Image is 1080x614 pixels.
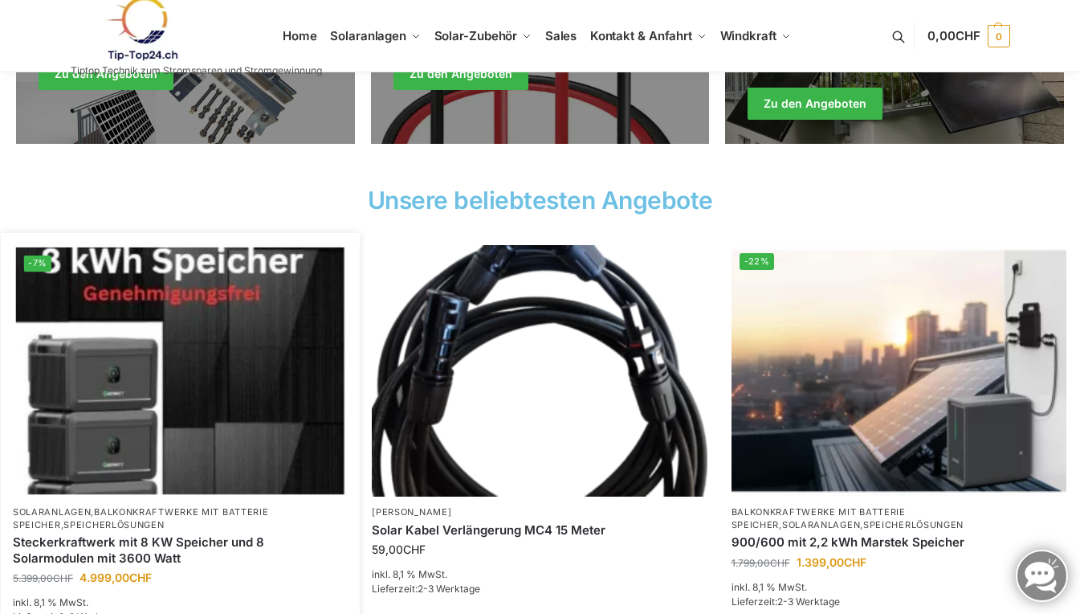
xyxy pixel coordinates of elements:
[782,519,860,530] a: Solaranlagen
[16,248,345,494] a: -7%Steckerkraftwerk mit 8 KW Speicher und 8 Solarmodulen mit 3600 Watt
[720,28,776,43] span: Windkraft
[732,534,1066,551] a: 900/600 mit 2,2 kWh Marstek Speicher
[372,245,707,497] img: Home 6
[797,555,866,569] bdi: 1.399,00
[863,519,964,530] a: Speicherlösungen
[129,571,152,584] span: CHF
[53,572,73,584] span: CHF
[732,596,840,608] span: Lieferzeit:
[732,506,1066,531] p: , ,
[13,506,91,518] a: Solaranlagen
[79,571,152,584] bdi: 4.999,00
[13,596,348,610] p: inkl. 8,1 % MwSt.
[13,506,268,530] a: Balkonkraftwerke mit Batterie Speicher
[13,572,73,584] bdi: 5.399,00
[13,506,348,531] p: , ,
[403,542,426,556] span: CHF
[16,248,345,494] img: Home 5
[777,596,840,608] span: 2-3 Werktage
[844,555,866,569] span: CHF
[732,506,906,530] a: Balkonkraftwerke mit Batterie Speicher
[372,522,707,538] a: Solar Kabel Verlängerung MC4 15 Meter
[988,25,1010,47] span: 0
[71,66,322,76] p: Tiptop Technik zum Stromsparen und Stromgewinnung
[8,188,1072,212] h2: Unsere beliebtesten Angebote
[770,557,790,569] span: CHF
[372,583,480,595] span: Lieferzeit:
[545,28,577,43] span: Sales
[927,28,980,43] span: 0,00
[927,12,1009,60] a: 0,00CHF 0
[732,557,790,569] bdi: 1.799,00
[13,534,348,566] a: Steckerkraftwerk mit 8 KW Speicher und 8 Solarmodulen mit 3600 Watt
[63,519,164,530] a: Speicherlösungen
[372,567,707,582] p: inkl. 8,1 % MwSt.
[732,245,1066,497] img: Home 7
[330,28,406,43] span: Solaranlagen
[590,28,692,43] span: Kontakt & Anfahrt
[372,506,451,518] a: [PERSON_NAME]
[434,28,518,43] span: Solar-Zubehör
[732,245,1066,497] a: -22%Balkonkraftwerk mit Marstek Speicher
[372,245,707,497] a: Solar-Verlängerungskabel
[418,583,480,595] span: 2-3 Werktage
[372,542,426,556] bdi: 59,00
[956,28,980,43] span: CHF
[732,580,1066,595] p: inkl. 8,1 % MwSt.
